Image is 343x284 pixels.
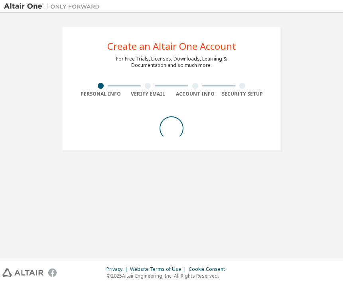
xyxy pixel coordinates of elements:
div: For Free Trials, Licenses, Downloads, Learning & Documentation and so much more. [116,56,227,69]
p: © 2025 Altair Engineering, Inc. All Rights Reserved. [106,272,230,279]
img: facebook.svg [48,268,57,277]
div: Account Info [171,91,219,97]
div: Security Setup [219,91,266,97]
div: Verify Email [124,91,172,97]
img: altair_logo.svg [2,268,43,277]
div: Website Terms of Use [130,266,189,272]
img: Altair One [4,2,104,10]
div: Create an Altair One Account [107,41,236,51]
div: Cookie Consent [189,266,230,272]
div: Privacy [106,266,130,272]
div: Personal Info [77,91,124,97]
